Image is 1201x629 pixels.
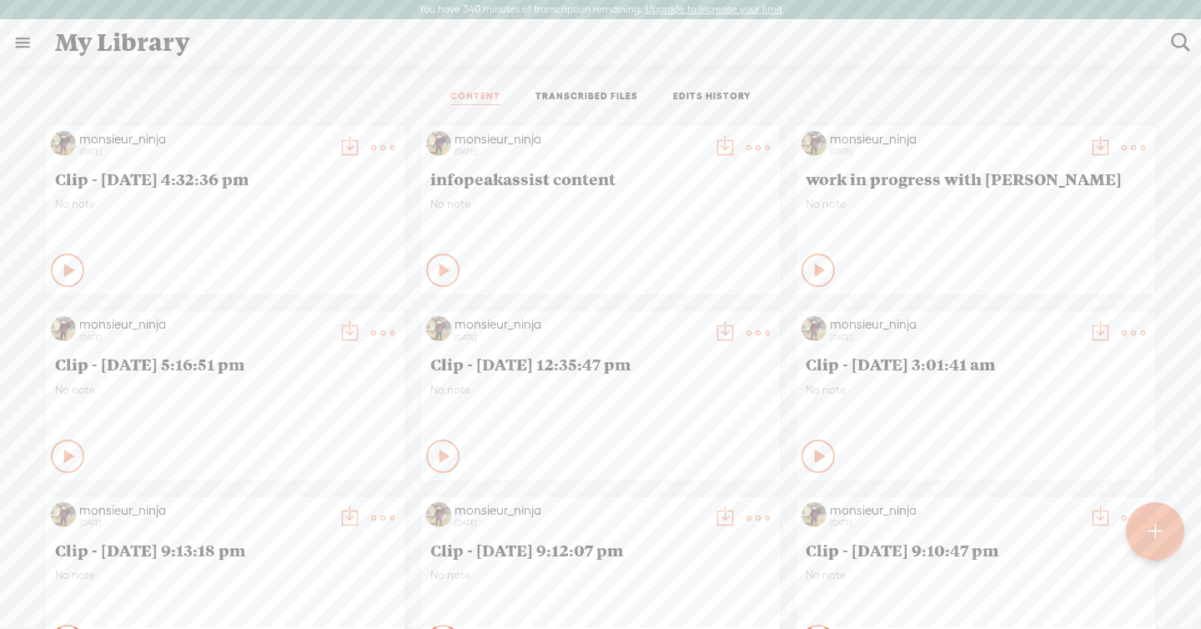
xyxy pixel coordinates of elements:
[430,354,771,374] span: Clip - [DATE] 12:35:47 pm
[79,316,329,333] div: monsieur_ninja
[806,197,1146,211] span: No note
[455,518,705,528] div: [DATE]
[55,383,395,397] span: No note
[430,197,771,211] span: No note
[455,333,705,343] div: [DATE]
[673,90,751,105] a: EDITS HISTORY
[802,316,827,341] img: http%3A%2F%2Fres.cloudinary.com%2Ftrebble-fm%2Fimage%2Fupload%2Fv1709343596%2Fcom.trebble.trebble...
[830,131,1080,148] div: monsieur_ninja
[806,568,1146,582] span: No note
[51,131,76,156] img: http%3A%2F%2Fres.cloudinary.com%2Ftrebble-fm%2Fimage%2Fupload%2Fv1709343596%2Fcom.trebble.trebble...
[419,3,642,17] label: You have 340 minutes of transcription remaining.
[55,568,395,582] span: No note
[646,3,782,17] label: Upgrade to increase your limit
[51,316,76,341] img: http%3A%2F%2Fres.cloudinary.com%2Ftrebble-fm%2Fimage%2Fupload%2Fv1709343596%2Fcom.trebble.trebble...
[806,169,1146,189] span: work in progress with [PERSON_NAME]
[455,316,705,333] div: monsieur_ninja
[455,131,705,148] div: monsieur_ninja
[426,316,451,341] img: http%3A%2F%2Fres.cloudinary.com%2Ftrebble-fm%2Fimage%2Fupload%2Fv1709343596%2Fcom.trebble.trebble...
[450,90,500,105] a: CONTENT
[455,502,705,519] div: monsieur_ninja
[806,354,1146,374] span: Clip - [DATE] 3:01:41 am
[79,333,329,343] div: [DATE]
[830,316,1080,333] div: monsieur_ninja
[79,518,329,528] div: [DATE]
[55,354,395,374] span: Clip - [DATE] 5:16:51 pm
[830,518,1080,528] div: [DATE]
[455,147,705,157] div: [DATE]
[430,383,771,397] span: No note
[79,147,329,157] div: [DATE]
[79,131,329,148] div: monsieur_ninja
[430,568,771,582] span: No note
[830,502,1080,519] div: monsieur_ninja
[830,147,1080,157] div: [DATE]
[51,502,76,527] img: http%3A%2F%2Fres.cloudinary.com%2Ftrebble-fm%2Fimage%2Fupload%2Fv1709343596%2Fcom.trebble.trebble...
[55,197,395,211] span: No note
[55,169,395,189] span: Clip - [DATE] 4:32:36 pm
[806,383,1146,397] span: No note
[830,333,1080,343] div: [DATE]
[806,540,1146,560] span: Clip - [DATE] 9:10:47 pm
[535,90,638,105] a: TRANSCRIBED FILES
[55,540,395,560] span: Clip - [DATE] 9:13:18 pm
[802,131,827,156] img: http%3A%2F%2Fres.cloudinary.com%2Ftrebble-fm%2Fimage%2Fupload%2Fv1709343596%2Fcom.trebble.trebble...
[79,502,329,519] div: monsieur_ninja
[426,502,451,527] img: http%3A%2F%2Fres.cloudinary.com%2Ftrebble-fm%2Fimage%2Fupload%2Fv1709343596%2Fcom.trebble.trebble...
[43,21,1159,64] div: My Library
[430,540,771,560] span: Clip - [DATE] 9:12:07 pm
[802,502,827,527] img: http%3A%2F%2Fres.cloudinary.com%2Ftrebble-fm%2Fimage%2Fupload%2Fv1709343596%2Fcom.trebble.trebble...
[430,169,771,189] span: infopeakassist content
[426,131,451,156] img: http%3A%2F%2Fres.cloudinary.com%2Ftrebble-fm%2Fimage%2Fupload%2Fv1709343596%2Fcom.trebble.trebble...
